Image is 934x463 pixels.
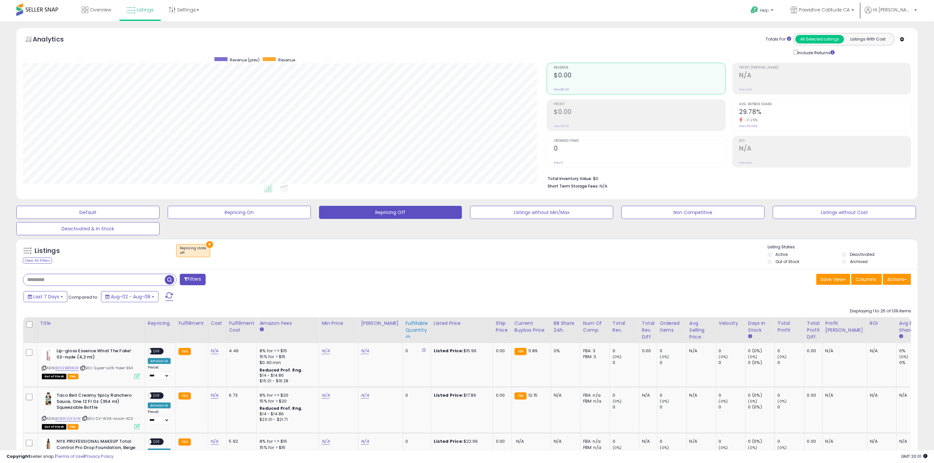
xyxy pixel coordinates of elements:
[807,392,818,398] div: 0.00
[745,1,780,21] a: Help
[807,348,818,354] div: 0.00
[434,438,488,444] div: $22.99
[748,320,772,334] div: Days In Stock
[778,399,787,404] small: (0%)
[434,320,490,327] div: Listed Price
[719,399,728,404] small: (0%)
[870,438,892,444] div: N/A
[554,88,569,91] small: Prev: $0.00
[870,348,892,354] div: N/A
[470,206,613,219] button: Listings without Min/Max
[211,392,219,399] a: N/A
[322,348,330,354] a: N/A
[660,438,687,444] div: 0
[554,145,725,154] h2: 0
[554,66,725,70] span: Revenue
[148,449,171,455] div: Amazon AI
[739,103,911,106] span: Avg. Buybox Share
[583,398,605,404] div: FBM: n/a
[548,183,599,189] b: Short Term Storage Fees:
[748,354,757,359] small: (0%)
[689,392,711,398] div: N/A
[554,72,725,80] h2: $0.00
[229,392,252,398] div: 6.73
[899,354,909,359] small: (0%)
[57,392,136,412] b: Taco Bell Creamy Spicy Ranchero Sauce, One 12 Fl Oz (354 ml) Squeezable Bottle
[101,291,159,302] button: Aug-02 - Aug-08
[856,276,876,283] span: Columns
[42,348,55,361] img: 21QJJGJnzML._SL40_.jpg
[67,424,78,430] span: FBA
[825,438,862,444] div: N/A
[613,392,639,398] div: 0
[554,108,725,117] h2: $0.00
[406,438,426,444] div: 0
[807,320,820,340] div: Total Profit Diff.
[406,320,428,334] div: Fulfillable Quantity
[748,360,775,366] div: 0 (0%)
[870,320,894,327] div: ROI
[40,320,142,327] div: Title
[739,145,911,154] h2: N/A
[168,206,311,219] button: Repricing On
[260,405,302,411] b: Reduced Prof. Rng.
[7,454,113,460] div: seller snap | |
[406,348,426,354] div: 0
[528,392,537,398] span: 12.15
[42,348,140,378] div: ASIN:
[151,349,162,354] span: OFF
[795,35,844,43] button: All Selected Listings
[739,72,911,80] h2: N/A
[554,103,725,106] span: Profit
[850,259,868,264] label: Archived
[178,348,191,355] small: FBA
[515,392,527,400] small: FBA
[825,392,862,398] div: N/A
[719,320,743,327] div: Velocity
[901,453,927,459] span: 2025-08-16 20:01 GMT
[660,404,687,410] div: 0
[748,392,775,398] div: 0 (0%)
[660,348,687,354] div: 0
[211,348,219,354] a: N/A
[583,354,605,360] div: FBM: 3
[748,438,775,444] div: 0 (0%)
[613,438,639,444] div: 0
[528,348,537,354] span: 11.89
[554,320,578,334] div: BB Share 24h.
[844,35,892,43] button: Listings With Cost
[660,360,687,366] div: 0
[778,438,804,444] div: 0
[778,360,804,366] div: 0
[660,320,684,334] div: Ordered Items
[260,398,314,404] div: 15% for > $20
[554,438,575,444] div: N/A
[516,438,524,444] span: N/A
[548,174,906,182] li: $0
[260,445,314,451] div: 15% for > $15
[148,403,171,408] div: Amazon AI
[260,373,314,378] div: $14 - $14.86
[23,257,52,264] div: Clear All Filters
[899,320,923,334] div: Avg BB Share
[583,438,605,444] div: FBA: n/a
[583,348,605,354] div: FBA: 3
[55,365,79,371] a: B09ZBB9KGR
[748,399,757,404] small: (0%)
[406,392,426,398] div: 0
[739,161,752,165] small: Prev: N/A
[768,244,918,250] p: Listing States:
[883,274,911,285] button: Actions
[642,320,654,340] div: Total Rev. Diff.
[850,252,875,257] label: Deactivated
[260,411,314,417] div: $14 - $14.86
[739,139,911,143] span: ROI
[90,7,111,13] span: Overview
[178,438,191,446] small: FBA
[496,392,507,398] div: 0.00
[660,445,669,450] small: (0%)
[180,246,207,256] span: Repricing state :
[719,348,745,354] div: 0
[748,445,757,450] small: (0%)
[689,348,711,354] div: N/A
